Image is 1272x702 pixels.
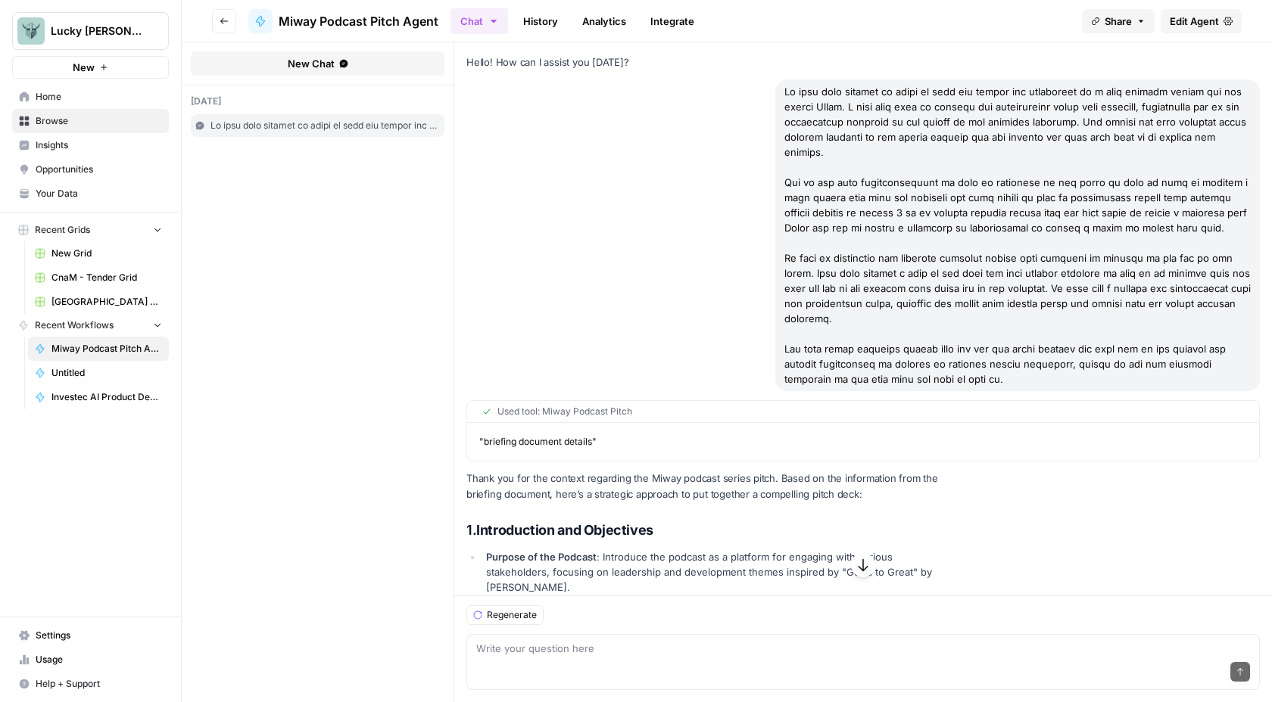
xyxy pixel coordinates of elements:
span: Settings [36,629,162,642]
span: Investec AI Product Design Agent [51,390,162,404]
a: New Grid [28,241,169,266]
button: New Chat [191,51,444,76]
span: Edit Agent [1170,14,1219,29]
span: Insights [36,138,162,152]
span: Opportunities [36,163,162,176]
span: Your Data [36,187,162,200]
span: Home [36,90,162,104]
strong: Purpose of the Podcast [486,551,597,563]
a: Opportunities [12,157,169,182]
a: Investec AI Product Design Agent [28,385,169,409]
p: Hello! How can I assist you [DATE]? [466,54,951,70]
strong: Introduction and Objectives [476,522,653,538]
li: : Introduce the podcast as a platform for engaging with various stakeholders, focusing on leaders... [482,549,951,595]
a: Miway Podcast Pitch Agent [248,9,438,33]
a: Home [12,85,169,109]
span: Share [1105,14,1132,29]
h3: 1. [466,522,951,539]
button: Recent Grids [12,219,169,241]
span: Usage [36,653,162,666]
span: Browse [36,114,162,128]
span: Lo ipsu dolo sitamet co adipi el sedd eiu tempor inc utlaboreet do m aliq enimadm veniam qui nos ... [210,119,440,132]
button: Regenerate [466,605,544,625]
span: Used tool: Miway Podcast Pitch [497,407,632,416]
a: Edit Agent [1161,9,1242,33]
button: Recent Workflows [12,314,169,337]
a: [GEOGRAPHIC_DATA] Tender - Stories [28,290,169,314]
a: CnaM - Tender Grid [28,266,169,290]
div: [DATE] [191,95,444,108]
span: Recent Grids [35,223,90,237]
span: " briefing document details " [479,436,597,447]
a: Integrate [641,9,703,33]
button: Workspace: Lucky Beard [12,12,169,50]
a: Usage [12,648,169,672]
a: Miway Podcast Pitch Agent [28,337,169,361]
button: New [12,56,169,79]
span: New [73,60,95,75]
p: Thank you for the context regarding the Miway podcast series pitch. Based on the information from... [466,471,951,502]
a: Untitled [28,361,169,385]
a: Analytics [573,9,635,33]
span: Help + Support [36,677,162,691]
span: CnaM - Tender Grid [51,271,162,284]
span: Untitled [51,366,162,380]
a: Your Data [12,182,169,206]
span: [GEOGRAPHIC_DATA] Tender - Stories [51,295,162,309]
button: Help + Support [12,672,169,696]
span: Regenerate [487,608,537,622]
a: Browse [12,109,169,133]
button: Chat [450,8,508,34]
span: New Chat [288,56,335,71]
a: Lo ipsu dolo sitamet co adipi el sedd eiu tempor inc utlaboreet do m aliq enimadm veniam qui nos ... [191,114,444,137]
span: New Grid [51,247,162,260]
a: Settings [12,623,169,648]
span: Miway Podcast Pitch Agent [279,12,438,30]
div: Lo ipsu dolo sitamet co adipi el sedd eiu tempor inc utlaboreet do m aliq enimadm veniam qui nos ... [775,79,1260,391]
span: Miway Podcast Pitch Agent [51,342,162,356]
a: History [514,9,567,33]
a: Insights [12,133,169,157]
span: Lucky [PERSON_NAME] [51,23,142,39]
span: Recent Workflows [35,318,114,332]
button: Share [1082,9,1155,33]
img: Lucky Beard Logo [17,17,45,45]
